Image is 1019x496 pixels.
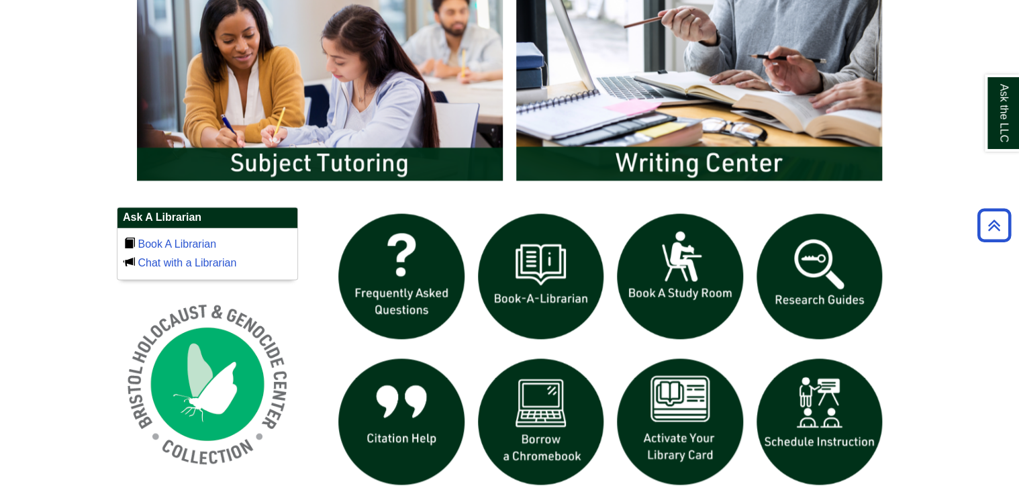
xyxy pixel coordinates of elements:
[610,352,750,491] img: activate Library Card icon links to form to activate student ID into library card
[332,207,471,346] img: frequently asked questions
[471,352,611,491] img: Borrow a chromebook icon links to the borrow a chromebook web page
[138,257,236,268] a: Chat with a Librarian
[332,352,471,491] img: citation help icon links to citation help guide page
[750,207,889,346] img: Research Guides icon links to research guides web page
[610,207,750,346] img: book a study room icon links to book a study room web page
[750,352,889,491] img: For faculty. Schedule Library Instruction icon links to form.
[117,207,297,228] h2: Ask A Librarian
[471,207,611,346] img: Book a Librarian icon links to book a librarian web page
[138,238,216,250] a: Book A Librarian
[973,216,1016,234] a: Back to Top
[117,293,298,475] img: Holocaust and Genocide Collection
